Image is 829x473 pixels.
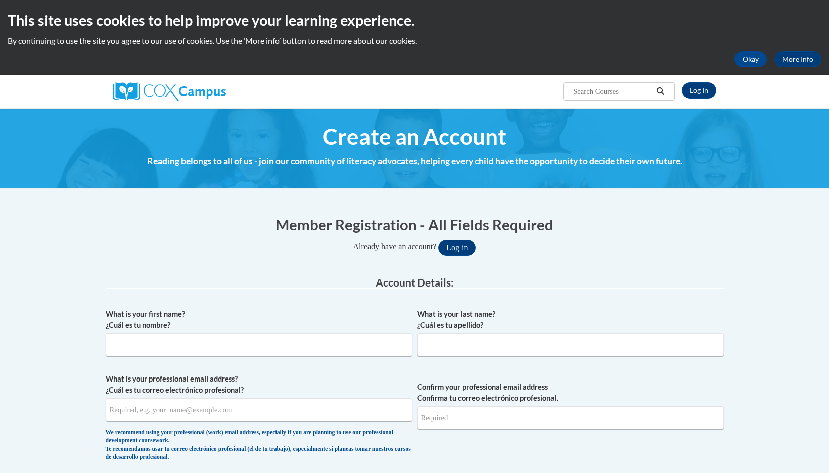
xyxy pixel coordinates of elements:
span: Already have an account? [353,242,437,251]
input: Metadata input [106,333,412,356]
label: What is your last name? ¿Cuál es tu apellido? [417,309,724,331]
a: More Info [774,51,821,67]
label: What is your first name? ¿Cuál es tu nombre? [106,309,412,331]
p: By continuing to use the site you agree to our use of cookies. Use the ‘More info’ button to read... [8,35,821,46]
h2: This site uses cookies to help improve your learning experience. [8,10,821,30]
a: Log In [682,82,716,99]
label: Confirm your professional email address Confirma tu correo electrónico profesional. [417,382,724,404]
label: What is your professional email address? ¿Cuál es tu correo electrónico profesional? [106,373,412,396]
img: Cox Campus [113,82,226,101]
input: Required [417,406,724,429]
input: Search Courses [572,85,653,98]
span: Account Details: [376,276,454,289]
h1: Member Registration - All Fields Required [106,214,724,235]
div: We recommend using your professional (work) email address, especially if you are planning to use ... [106,429,412,462]
h4: Reading belongs to all of us - join our community of literacy advocates, helping every child have... [106,155,724,168]
button: Search [653,85,668,98]
span: Create an Account [323,123,506,150]
input: Metadata input [417,333,724,356]
input: Metadata input [106,398,412,421]
button: Log in [438,240,476,256]
button: Okay [734,51,767,67]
